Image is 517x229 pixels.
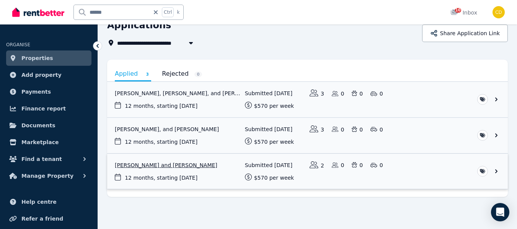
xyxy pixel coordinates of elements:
span: Documents [21,121,55,130]
a: Documents [6,118,91,133]
span: Add property [21,70,62,80]
a: View application: Mohini Bhapkar and Sangram Jadhav [107,154,508,189]
button: Share Application Link [422,24,508,42]
span: Payments [21,87,51,96]
span: k [177,9,179,15]
span: 10 [455,8,461,13]
a: Properties [6,50,91,66]
a: View application: Abhiyan Gurung, Sandesh Jimee, and Dikshya Rai [107,118,508,153]
a: Applied [115,67,151,81]
span: Properties [21,54,53,63]
div: Inbox [450,9,477,16]
button: Find a tenant [6,151,91,167]
h1: Applications [107,19,171,31]
a: Marketplace [6,135,91,150]
a: Add property [6,67,91,83]
a: Payments [6,84,91,99]
a: Finance report [6,101,91,116]
span: Help centre [21,197,57,206]
span: ORGANISE [6,42,30,47]
span: 0 [194,71,202,77]
button: Manage Property [6,168,91,184]
span: 3 [144,71,151,77]
a: Help centre [6,194,91,210]
span: Manage Property [21,171,73,180]
div: Open Intercom Messenger [491,203,509,221]
a: Rejected [162,67,202,80]
img: Chris Dimitropoulos [493,6,505,18]
span: Finance report [21,104,66,113]
span: Find a tenant [21,154,62,164]
span: Marketplace [21,138,59,147]
span: Refer a friend [21,214,63,223]
a: Refer a friend [6,211,91,226]
a: View application: Dipesh Bhandari, Nirmal Tandukar, and Ashish Khakural [107,82,508,117]
img: RentBetter [12,6,64,18]
span: Ctrl [162,7,174,17]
